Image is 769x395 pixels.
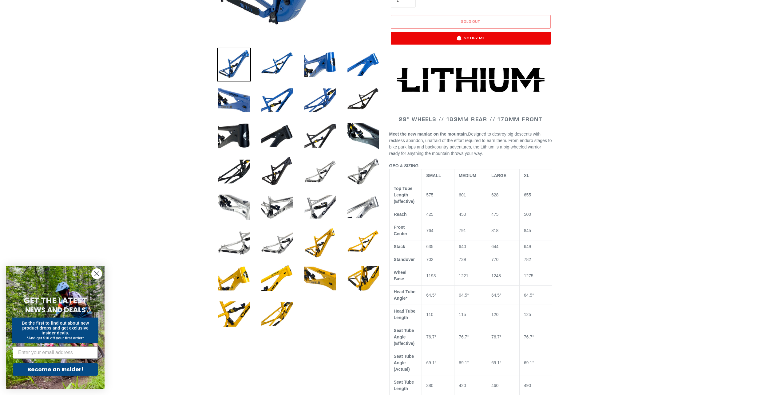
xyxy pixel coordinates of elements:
[519,266,552,286] td: 1275
[500,334,501,339] span: °
[454,182,487,208] td: 601
[217,83,251,117] img: Load image into Gallery viewer, LITHIUM - Frameset
[435,360,437,365] span: °
[217,155,251,188] img: Load image into Gallery viewer, LITHIUM - Frameset
[260,226,294,260] img: Load image into Gallery viewer, LITHIUM - Frameset
[467,293,469,298] span: °
[389,138,552,156] span: From enduro stages to bike park laps and backcountry adventures, the Lithium is a big-wheeled war...
[487,305,519,324] td: 120
[13,346,98,359] input: Enter your email address
[217,119,251,153] img: Load image into Gallery viewer, LITHIUM - Frameset
[399,116,542,123] span: 29" WHEELS // 163mm REAR // 170mm FRONT
[346,262,380,295] img: Load image into Gallery viewer, LITHIUM - Frameset
[487,286,519,305] td: 64.5
[459,257,466,262] span: 739
[487,221,519,240] td: 818
[394,309,416,320] span: Head Tube Length
[422,266,454,286] td: 1193
[519,305,552,324] td: 125
[260,83,294,117] img: Load image into Gallery viewer, LITHIUM - Frameset
[467,360,469,365] span: °
[532,293,534,298] span: °
[422,286,454,305] td: 64.5
[487,240,519,253] td: 644
[394,354,414,372] span: Seat Tube Angle (Actual)
[482,151,483,156] span: .
[394,257,415,262] span: Standover
[394,380,414,391] span: Seat Tube Length
[459,173,476,178] span: MEDIUM
[346,48,380,81] img: Load image into Gallery viewer, LITHIUM - Frameset
[487,350,519,376] td: 69.1
[487,324,519,350] td: 76.7
[422,240,454,253] td: 635
[454,266,487,286] td: 1221
[491,173,506,178] span: LARGE
[260,262,294,295] img: Load image into Gallery viewer, LITHIUM - Frameset
[260,48,294,81] img: Load image into Gallery viewer, LITHIUM - Frameset
[454,240,487,253] td: 640
[519,253,552,266] td: 782
[454,324,487,350] td: 76.7
[260,190,294,224] img: Load image into Gallery viewer, LITHIUM - Frameset
[422,350,454,376] td: 69.1
[532,334,534,339] span: °
[346,190,380,224] img: Load image into Gallery viewer, LITHIUM - Frameset
[487,182,519,208] td: 628
[422,253,454,266] td: 702
[454,286,487,305] td: 64.5
[500,360,501,365] span: °
[422,305,454,324] td: 110
[524,173,529,178] span: XL
[217,48,251,81] img: Load image into Gallery viewer, LITHIUM - Frameset
[454,305,487,324] td: 115
[389,163,419,168] span: GEO & SIZING
[487,253,519,266] td: 770
[217,226,251,260] img: Load image into Gallery viewer, LITHIUM - Frameset
[394,186,415,204] span: Top Tube Length (Effective)
[217,262,251,295] img: Load image into Gallery viewer, LITHIUM - Frameset
[519,286,552,305] td: 64.5
[217,297,251,331] img: Load image into Gallery viewer, LITHIUM - Frameset
[24,295,87,306] span: GET THE LATEST
[519,324,552,350] td: 76.7
[303,48,337,81] img: Load image into Gallery viewer, LITHIUM - Frameset
[260,297,294,331] img: Load image into Gallery viewer, LITHIUM - Frameset
[391,32,551,45] button: Notify Me
[394,225,407,236] span: Front Center
[519,240,552,253] td: 649
[422,221,454,240] td: 764
[389,132,468,136] b: Meet the new maniac on the mountain.
[303,190,337,224] img: Load image into Gallery viewer, LITHIUM - Frameset
[519,182,552,208] td: 655
[303,155,337,188] img: Load image into Gallery viewer, LITHIUM - Frameset
[303,119,337,153] img: Load image into Gallery viewer, LITHIUM - Frameset
[303,83,337,117] img: Load image into Gallery viewer, LITHIUM - Frameset
[397,68,545,92] img: Lithium-Logo_480x480.png
[394,270,406,281] span: Wheel Base
[25,305,86,315] span: NEWS AND DEALS
[346,155,380,188] img: Load image into Gallery viewer, LITHIUM - Frameset
[422,182,454,208] td: 575
[519,221,552,240] td: 845
[454,208,487,221] td: 450
[426,173,441,178] span: SMALL
[303,226,337,260] img: Load image into Gallery viewer, LITHIUM - Frameset
[422,208,454,221] td: 425
[519,350,552,376] td: 69.1
[461,19,481,24] span: Sold out
[394,328,415,346] span: Seat Tube Angle (Effective)
[217,190,251,224] img: Load image into Gallery viewer, LITHIUM - Frameset
[454,221,487,240] td: 791
[303,262,337,295] img: Load image into Gallery viewer, LITHIUM - Frameset
[454,350,487,376] td: 69.1
[532,360,534,365] span: °
[389,132,552,156] span: Designed to destroy big descents with reckless abandon, unafraid of the effort required to earn t...
[500,293,501,298] span: °
[13,363,98,376] button: Become an Insider!
[260,119,294,153] img: Load image into Gallery viewer, LITHIUM - Frameset
[394,289,416,301] span: Head Tube Angle*
[394,212,407,217] span: Reach
[27,336,84,340] span: *And get $10 off your first order*
[487,266,519,286] td: 1248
